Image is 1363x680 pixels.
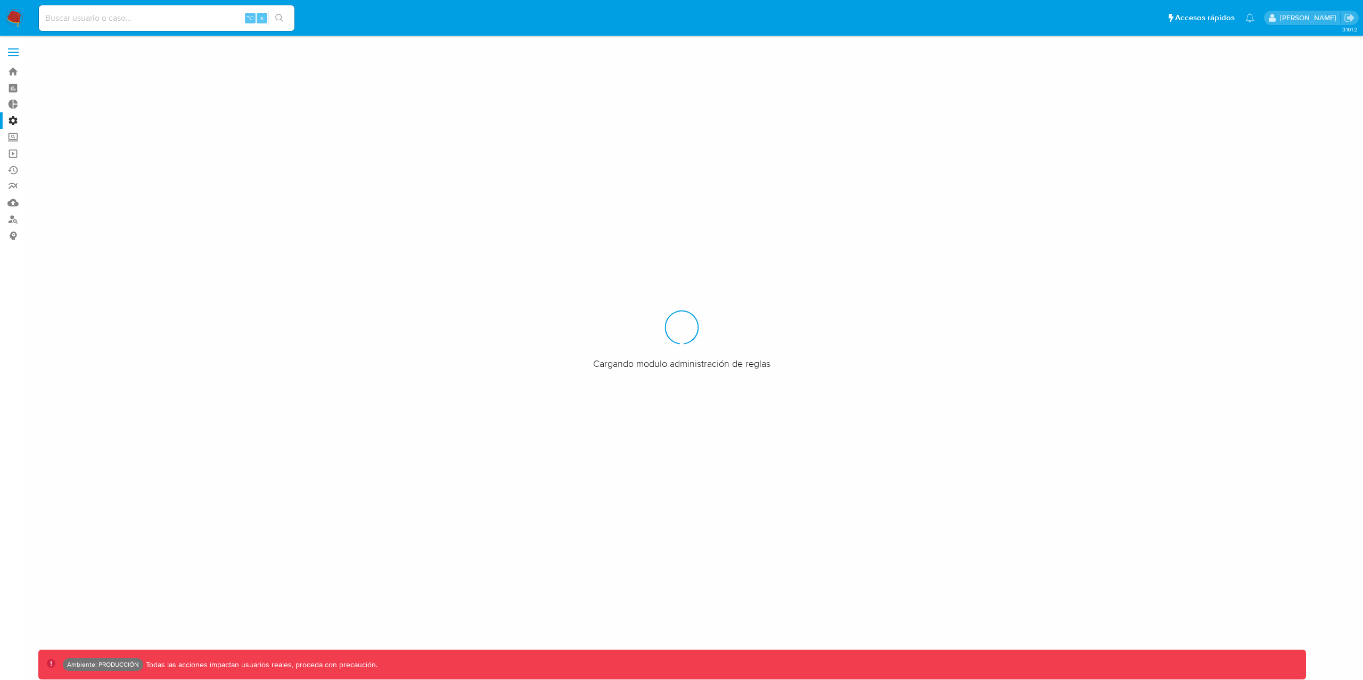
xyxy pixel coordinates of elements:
input: Buscar usuario o caso... [39,11,294,25]
p: Ambiente: PRODUCCIÓN [67,662,139,667]
span: s [260,13,264,23]
button: search-icon [268,11,290,26]
span: ⌥ [246,13,254,23]
span: Accesos rápidos [1175,12,1235,23]
p: Todas las acciones impactan usuarios reales, proceda con precaución. [143,660,377,670]
a: Salir [1344,12,1355,23]
p: leidy.martinez@mercadolibre.com.co [1280,13,1340,23]
a: Notificaciones [1245,13,1254,22]
span: Cargando modulo administración de reglas [593,357,770,370]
